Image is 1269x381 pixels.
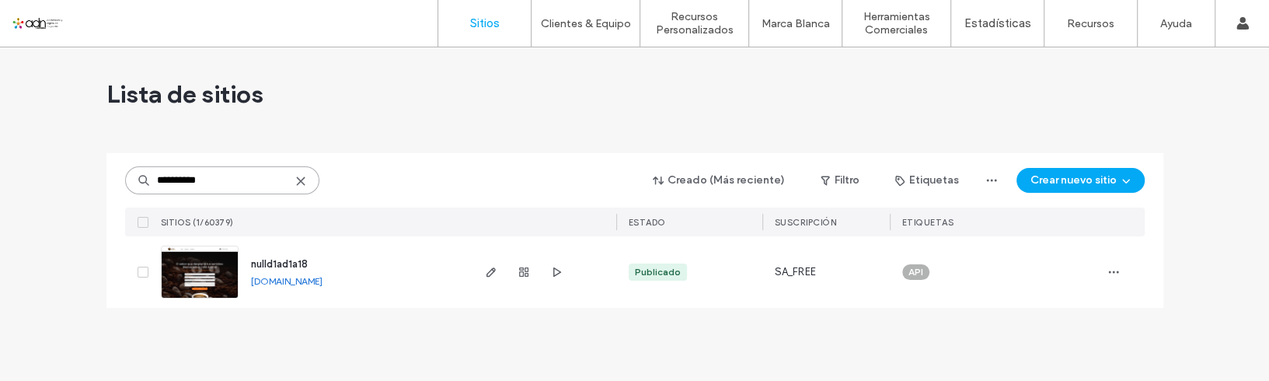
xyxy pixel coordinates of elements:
span: ESTADO [629,217,666,228]
button: Filtro [805,168,875,193]
label: Recursos [1067,17,1114,30]
span: Suscripción [775,217,837,228]
label: Estadísticas [964,16,1031,30]
label: Ayuda [1160,17,1192,30]
span: Ayuda [33,11,76,25]
label: Clientes & Equipo [541,17,631,30]
label: Marca Blanca [762,17,830,30]
button: Creado (Más reciente) [640,168,799,193]
span: Lista de sitios [106,79,263,110]
label: Sitios [470,16,500,30]
button: Etiquetas [881,168,973,193]
div: Publicado [635,265,681,279]
label: Herramientas Comerciales [842,10,950,37]
span: SITIOS (1/60379) [161,217,234,228]
button: Crear nuevo sitio [1016,168,1145,193]
label: Recursos Personalizados [640,10,748,37]
span: SA_FREE [775,264,816,280]
a: [DOMAIN_NAME] [251,275,322,287]
span: API [908,265,923,279]
span: ETIQUETAS [902,217,954,228]
a: nulld1ad1a18 [251,258,308,270]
